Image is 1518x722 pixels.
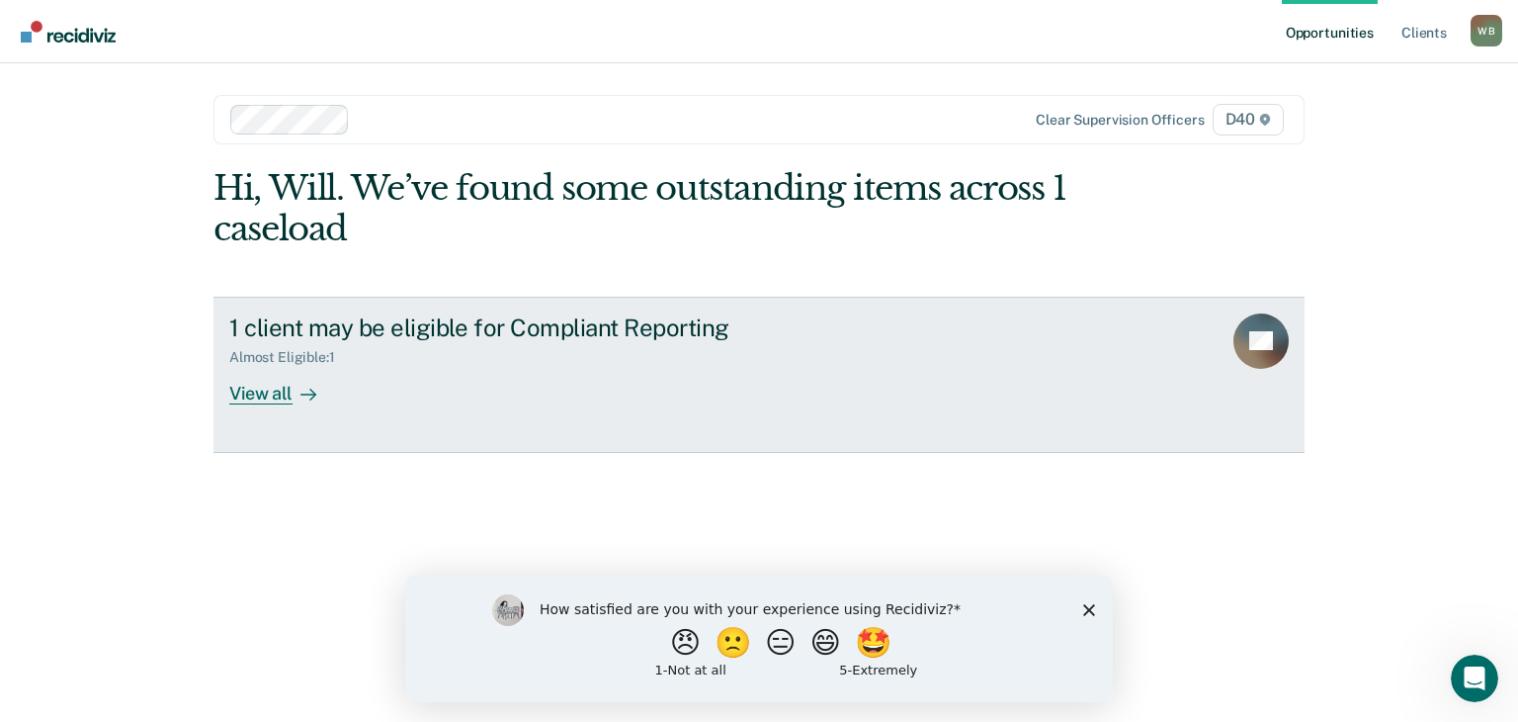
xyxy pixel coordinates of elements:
button: Profile dropdown button [1471,15,1502,46]
a: 1 client may be eligible for Compliant ReportingAlmost Eligible:1View all [213,297,1305,453]
iframe: Intercom live chat [1451,655,1498,702]
img: Recidiviz [21,21,116,43]
div: W B [1471,15,1502,46]
div: Almost Eligible : 1 [229,349,351,366]
div: Clear supervision officers [1036,112,1204,129]
iframe: Survey by Kim from Recidiviz [405,575,1113,702]
div: 1 client may be eligible for Compliant Reporting [229,314,923,342]
div: Hi, Will. We’ve found some outstanding items across 1 caseload [213,168,1086,249]
span: D40 [1213,104,1284,135]
div: View all [229,366,340,405]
